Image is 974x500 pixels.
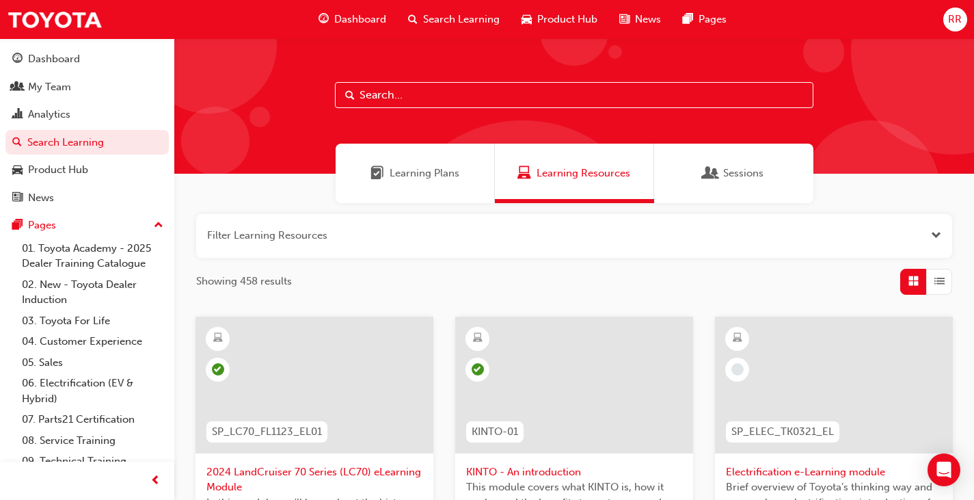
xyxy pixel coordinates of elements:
[319,11,329,28] span: guage-icon
[28,107,70,122] div: Analytics
[5,213,169,238] button: Pages
[16,352,169,373] a: 05. Sales
[213,330,223,347] span: learningResourceType_ELEARNING-icon
[943,8,967,31] button: RR
[16,311,169,332] a: 03. Toyota For Life
[150,473,161,490] span: prev-icon
[683,11,693,28] span: pages-icon
[472,424,518,440] span: KINTO-01
[522,11,532,28] span: car-icon
[336,144,495,203] a: Learning PlansLearning Plans
[16,373,169,409] a: 06. Electrification (EV & Hybrid)
[731,424,834,440] span: SP_ELEC_TK0321_EL
[408,11,418,28] span: search-icon
[619,11,630,28] span: news-icon
[196,274,292,289] span: Showing 458 results
[7,4,103,35] img: Trak
[397,5,511,34] a: search-iconSearch Learning
[345,88,355,103] span: Search
[908,274,919,289] span: Grid
[28,162,88,178] div: Product Hub
[5,130,169,155] a: Search Learning
[16,409,169,430] a: 07. Parts21 Certification
[12,137,22,149] span: search-icon
[517,166,531,181] span: Learning Resources
[212,424,322,440] span: SP_LC70_FL1123_EL01
[948,12,962,27] span: RR
[928,453,960,486] div: Open Intercom Messenger
[390,166,459,181] span: Learning Plans
[635,12,661,27] span: News
[28,51,80,67] div: Dashboard
[370,166,384,181] span: Learning Plans
[472,363,484,376] span: learningRecordVerb_PASS-icon
[12,53,23,66] span: guage-icon
[5,157,169,183] a: Product Hub
[12,164,23,176] span: car-icon
[16,430,169,451] a: 08. Service Training
[28,190,54,206] div: News
[16,451,169,472] a: 09. Technical Training
[16,274,169,311] a: 02. New - Toyota Dealer Induction
[537,12,597,27] span: Product Hub
[672,5,738,34] a: pages-iconPages
[12,220,23,232] span: pages-icon
[28,79,71,95] div: My Team
[495,144,654,203] a: Learning ResourcesLearning Resources
[16,238,169,274] a: 01. Toyota Academy - 2025 Dealer Training Catalogue
[12,109,23,121] span: chart-icon
[5,47,169,72] a: Dashboard
[206,464,422,495] span: 2024 LandCruiser 70 Series (LC70) eLearning Module
[699,12,727,27] span: Pages
[5,185,169,211] a: News
[334,12,386,27] span: Dashboard
[308,5,397,34] a: guage-iconDashboard
[704,166,718,181] span: Sessions
[212,363,224,376] span: learningRecordVerb_PASS-icon
[28,218,56,233] div: Pages
[5,75,169,100] a: My Team
[931,228,941,244] button: Open the filter
[537,166,630,181] span: Learning Resources
[5,44,169,213] button: DashboardMy TeamAnalyticsSearch LearningProduct HubNews
[16,331,169,352] a: 04. Customer Experience
[723,166,763,181] span: Sessions
[608,5,672,34] a: news-iconNews
[12,192,23,205] span: news-icon
[12,81,23,94] span: people-icon
[934,274,945,289] span: List
[423,12,500,27] span: Search Learning
[733,330,742,347] span: learningResourceType_ELEARNING-icon
[726,464,942,480] span: Electrification e-Learning module
[335,82,813,108] input: Search...
[511,5,608,34] a: car-iconProduct Hub
[466,464,682,480] span: KINTO - An introduction
[154,217,163,235] span: up-icon
[731,363,744,376] span: learningRecordVerb_NONE-icon
[5,102,169,127] a: Analytics
[654,144,813,203] a: SessionsSessions
[473,330,483,347] span: learningResourceType_ELEARNING-icon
